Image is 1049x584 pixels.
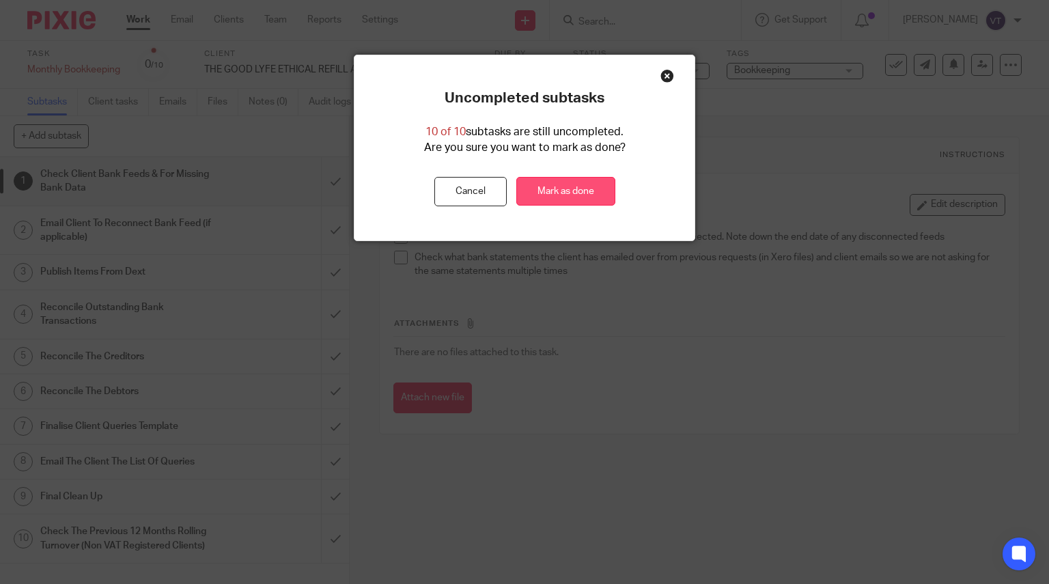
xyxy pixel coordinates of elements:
[425,124,624,140] p: subtasks are still uncompleted.
[445,89,604,107] p: Uncompleted subtasks
[424,140,626,156] p: Are you sure you want to mark as done?
[434,177,507,206] button: Cancel
[660,69,674,83] div: Close this dialog window
[425,126,466,137] span: 10 of 10
[516,177,615,206] a: Mark as done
